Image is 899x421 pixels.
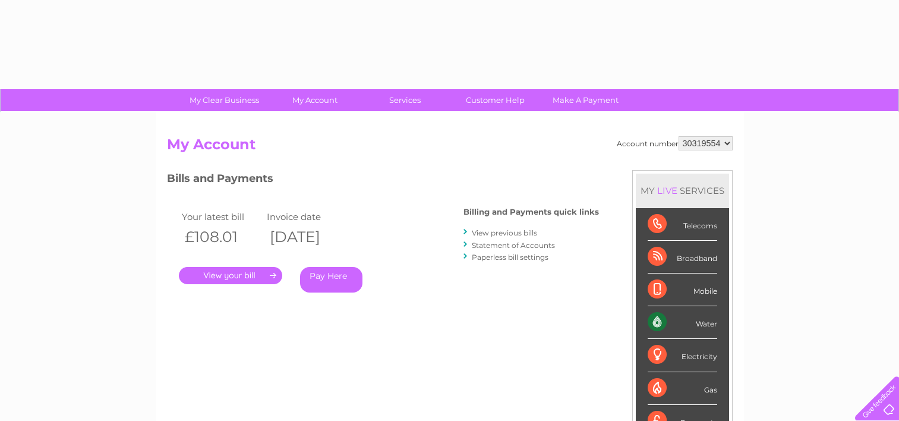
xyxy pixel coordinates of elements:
[648,241,717,274] div: Broadband
[179,209,264,225] td: Your latest bill
[264,225,349,249] th: [DATE]
[175,89,273,111] a: My Clear Business
[655,185,680,196] div: LIVE
[167,170,599,191] h3: Bills and Payments
[356,89,454,111] a: Services
[648,372,717,405] div: Gas
[266,89,364,111] a: My Account
[264,209,349,225] td: Invoice date
[636,174,729,208] div: MY SERVICES
[300,267,362,293] a: Pay Here
[463,208,599,216] h4: Billing and Payments quick links
[537,89,635,111] a: Make A Payment
[648,208,717,241] div: Telecoms
[648,306,717,339] div: Water
[472,253,548,262] a: Paperless bill settings
[648,274,717,306] div: Mobile
[617,136,733,150] div: Account number
[179,225,264,249] th: £108.01
[648,339,717,372] div: Electricity
[179,267,282,284] a: .
[472,228,537,237] a: View previous bills
[167,136,733,159] h2: My Account
[446,89,544,111] a: Customer Help
[472,241,555,250] a: Statement of Accounts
